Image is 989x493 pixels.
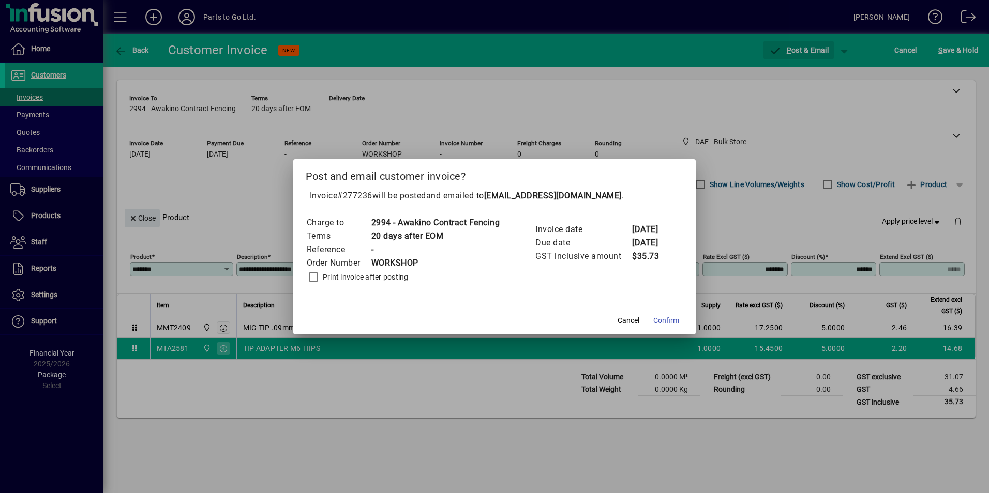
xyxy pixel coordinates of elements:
[632,236,673,250] td: [DATE]
[306,243,371,256] td: Reference
[484,191,622,201] b: [EMAIL_ADDRESS][DOMAIN_NAME]
[649,312,683,330] button: Confirm
[337,191,372,201] span: #277236
[535,223,632,236] td: Invoice date
[371,229,500,243] td: 20 days after EOM
[618,315,639,326] span: Cancel
[321,272,409,282] label: Print invoice after posting
[371,216,500,229] td: 2994 - Awakino Contract Fencing
[293,159,696,189] h2: Post and email customer invoice?
[535,250,632,263] td: GST inclusive amount
[632,250,673,263] td: $35.73
[306,216,371,229] td: Charge to
[535,236,632,250] td: Due date
[653,315,679,326] span: Confirm
[306,229,371,243] td: Terms
[632,223,673,236] td: [DATE]
[426,191,622,201] span: and emailed to
[371,256,500,270] td: WORKSHOP
[371,243,500,256] td: -
[612,312,645,330] button: Cancel
[306,190,684,202] p: Invoice will be posted .
[306,256,371,270] td: Order Number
